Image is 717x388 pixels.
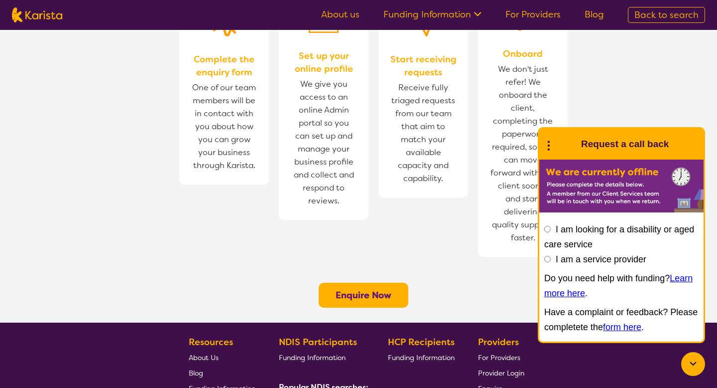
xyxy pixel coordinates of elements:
[388,353,455,362] span: Funding Information
[189,79,259,175] span: One of our team members will be in contact with you about how you can grow your business through ...
[189,369,203,378] span: Blog
[478,365,524,381] a: Provider Login
[388,336,455,348] b: HCP Recipients
[581,137,669,152] h1: Request a call back
[279,353,346,362] span: Funding Information
[539,160,704,212] img: Karista offline chat form to request call back
[189,336,233,348] b: Resources
[336,289,391,301] a: Enquire Now
[321,8,359,20] a: About us
[388,53,458,79] span: Start receiving requests
[555,134,575,154] img: Karista
[189,350,255,365] a: About Us
[544,271,699,301] p: Do you need help with funding? .
[319,283,408,308] button: Enquire Now
[628,7,705,23] a: Back to search
[189,353,219,362] span: About Us
[556,254,646,264] label: I am a service provider
[505,8,561,20] a: For Providers
[383,8,481,20] a: Funding Information
[478,350,524,365] a: For Providers
[488,60,558,247] span: We don't just refer! We onboard the client, completing the paperwork required, so you can move fo...
[634,9,699,21] span: Back to search
[388,79,458,188] span: Receive fully triaged requests from our team that aim to match your available capacity and capabi...
[503,47,543,60] span: Onboard
[478,353,520,362] span: For Providers
[478,336,519,348] b: Providers
[279,336,357,348] b: NDIS Participants
[279,350,364,365] a: Funding Information
[585,8,604,20] a: Blog
[478,369,524,378] span: Provider Login
[603,322,641,332] a: form here
[289,49,358,75] span: Set up your online profile
[544,224,694,249] label: I am looking for a disability or aged care service
[189,53,259,79] span: Complete the enquiry form
[544,305,699,335] p: Have a complaint or feedback? Please completete the .
[12,7,62,22] img: Karista logo
[388,350,455,365] a: Funding Information
[289,75,358,210] span: We give you access to an online Admin portal so you can set up and manage your business profile a...
[189,365,255,381] a: Blog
